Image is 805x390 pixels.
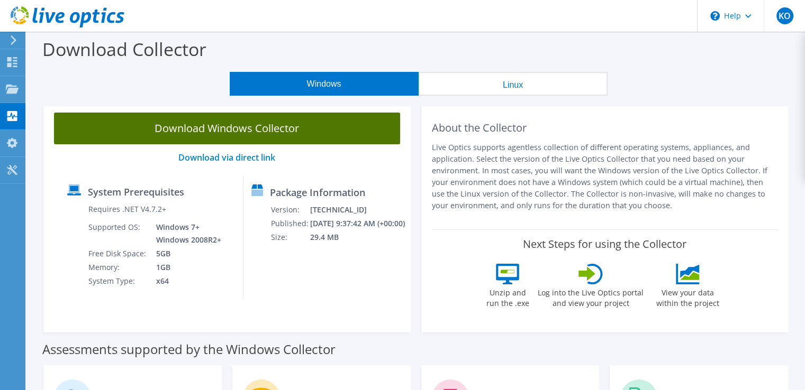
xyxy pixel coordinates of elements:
td: Memory: [88,261,148,274]
button: Linux [419,72,608,96]
td: 29.4 MB [310,230,406,244]
button: Windows [230,72,419,96]
td: Windows 7+ Windows 2008R2+ [148,220,223,247]
label: Download Collector [42,37,206,61]
label: Assessments supported by the Windows Collector [42,344,336,355]
h2: About the Collector [432,122,778,134]
label: View your data within the project [649,284,726,309]
td: System Type: [88,274,148,288]
td: [DATE] 9:37:42 AM (+00:00) [310,217,406,230]
label: Unzip and run the .exe [483,284,532,309]
td: Supported OS: [88,220,148,247]
td: Published: [270,217,309,230]
td: Version: [270,203,309,217]
label: Requires .NET V4.7.2+ [88,204,166,215]
label: System Prerequisites [88,187,184,197]
td: 5GB [148,247,223,261]
label: Next Steps for using the Collector [523,238,686,250]
label: Log into the Live Optics portal and view your project [537,284,644,309]
a: Download Windows Collector [54,113,400,144]
a: Download via direct link [178,152,275,163]
td: x64 [148,274,223,288]
td: [TECHNICAL_ID] [310,203,406,217]
p: Live Optics supports agentless collection of different operating systems, appliances, and applica... [432,142,778,211]
span: KO [776,7,793,24]
td: 1GB [148,261,223,274]
svg: \n [710,11,720,21]
label: Package Information [270,187,365,198]
td: Free Disk Space: [88,247,148,261]
td: Size: [270,230,309,244]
